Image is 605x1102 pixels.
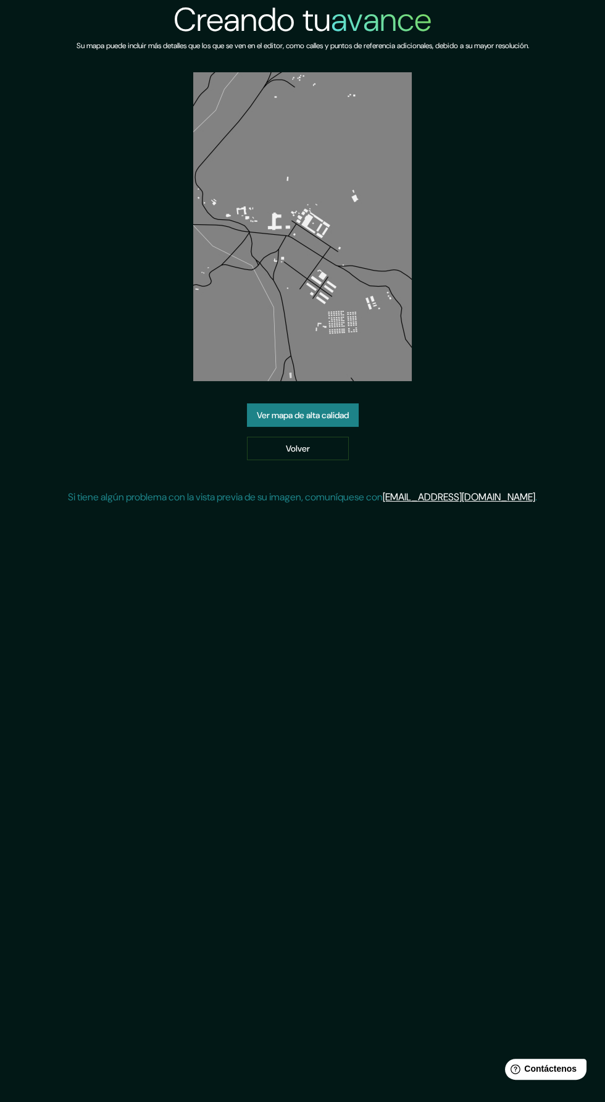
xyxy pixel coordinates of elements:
[257,410,349,421] font: Ver mapa de alta calidad
[193,72,412,381] img: vista previa del mapa creado
[247,437,349,460] a: Volver
[77,41,529,51] font: Su mapa puede incluir más detalles que los que se ven en el editor, como calles y puntos de refer...
[495,1054,591,1088] iframe: Lanzador de widgets de ayuda
[286,443,310,454] font: Volver
[383,490,535,503] a: [EMAIL_ADDRESS][DOMAIN_NAME]
[68,490,383,503] font: Si tiene algún problema con la vista previa de su imagen, comuníquese con
[535,490,537,503] font: .
[247,403,359,427] a: Ver mapa de alta calidad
